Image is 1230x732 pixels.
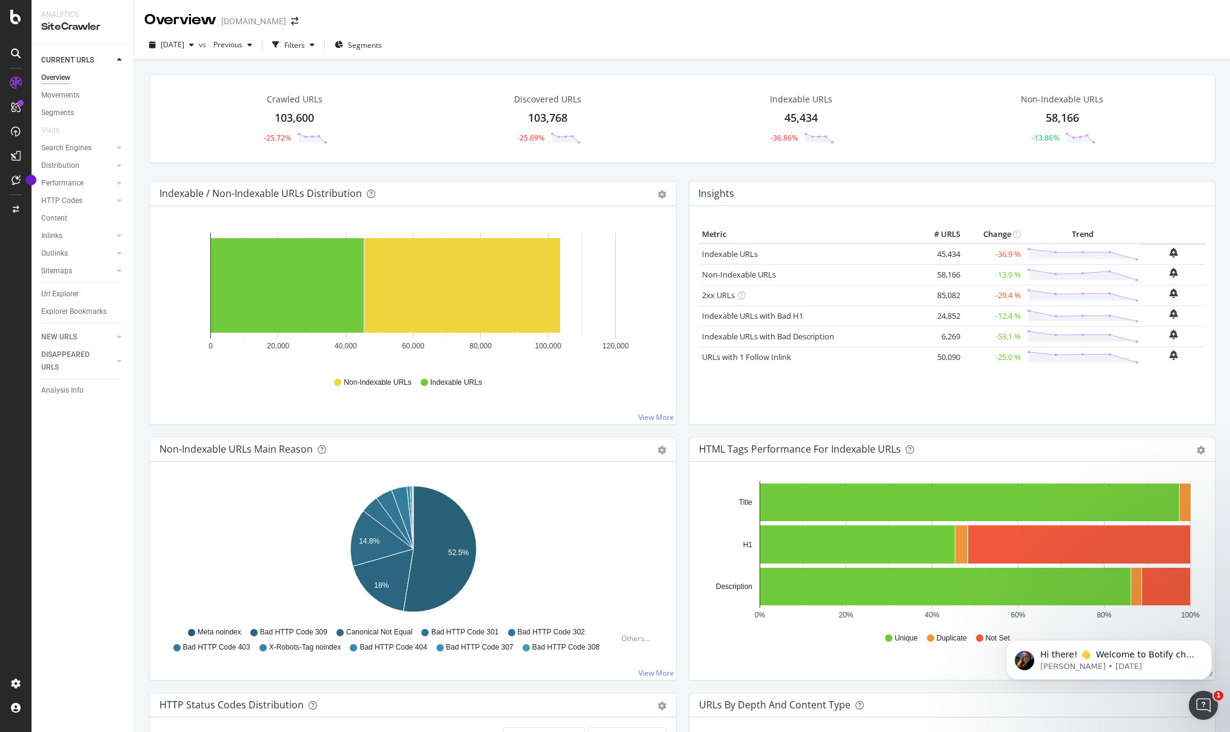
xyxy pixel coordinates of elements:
td: -25.0 % [963,347,1024,367]
td: 24,852 [915,305,963,326]
span: X-Robots-Tag noindex [269,642,341,653]
div: Indexable / Non-Indexable URLs Distribution [159,187,362,199]
td: -53.1 % [963,326,1024,347]
text: 40% [924,611,939,619]
div: Explorer Bookmarks [41,305,107,318]
div: bell-plus [1169,248,1178,258]
div: DISAPPEARED URLS [41,348,102,374]
div: Indexable URLs [770,93,832,105]
div: HTTP Codes [41,195,82,207]
text: Title [738,498,752,507]
text: 0 [209,342,213,350]
td: 45,434 [915,244,963,265]
div: Analysis Info [41,384,84,397]
a: Analysis Info [41,384,125,397]
a: Content [41,212,125,225]
a: View More [638,412,674,422]
div: CURRENT URLS [41,54,94,67]
td: -13.9 % [963,264,1024,285]
text: 52.5% [448,548,469,557]
a: NEW URLS [41,331,113,344]
text: 40,000 [335,342,357,350]
text: Description [715,582,752,591]
a: Sitemaps [41,265,113,278]
div: Content [41,212,67,225]
a: Url Explorer [41,288,125,301]
td: -12.4 % [963,305,1024,326]
td: 58,166 [915,264,963,285]
div: -13.86% [1032,133,1059,143]
div: gear [1197,446,1205,454]
a: CURRENT URLS [41,54,113,67]
div: Outlinks [41,247,68,260]
div: Sitemaps [41,265,72,278]
text: 100% [1181,611,1200,619]
th: Trend [1024,225,1141,244]
span: Indexable URLs [430,378,482,388]
div: -25.69% [517,133,544,143]
div: Discovered URLs [514,93,581,105]
text: 80,000 [469,342,492,350]
div: HTML Tags Performance for Indexable URLs [699,443,901,455]
a: URLs with 1 Follow Inlink [702,351,791,362]
span: Bad HTTP Code 403 [183,642,250,653]
text: H1 [743,541,752,549]
a: Non-Indexable URLs [702,269,776,280]
span: Bad HTTP Code 307 [446,642,513,653]
span: 1 [1214,691,1223,700]
span: Segments [348,40,382,50]
a: Performance [41,177,113,190]
td: -29.4 % [963,285,1024,305]
div: 103,600 [275,110,314,126]
a: Movements [41,89,125,102]
span: Bad HTTP Code 301 [431,627,498,637]
button: Segments [330,35,387,55]
div: 45,434 [784,110,818,126]
div: Movements [41,89,79,102]
span: Canonical Not Equal [346,627,412,637]
div: gear [658,702,666,710]
span: vs [199,39,209,50]
th: Change [963,225,1024,244]
h4: Insights [698,185,734,202]
div: -36.86% [770,133,798,143]
div: gear [658,190,666,199]
div: Overview [41,72,70,84]
span: Meta noindex [198,627,241,637]
div: Url Explorer [41,288,79,301]
th: Metric [699,225,915,244]
div: 58,166 [1046,110,1079,126]
td: 6,269 [915,326,963,347]
span: Duplicate [937,633,967,644]
div: URLs by Depth and Content Type [699,699,851,711]
div: Filters [284,40,305,50]
a: HTTP Codes [41,195,113,207]
div: Segments [41,107,74,119]
a: Overview [41,72,125,84]
button: Filters [267,35,319,55]
div: Crawled URLs [267,93,323,105]
div: Non-Indexable URLs [1021,93,1103,105]
div: Search Engines [41,142,92,155]
text: 120,000 [603,342,629,350]
div: Tooltip anchor [25,175,36,185]
text: 60% [1011,611,1025,619]
span: Bad HTTP Code 309 [260,627,327,637]
text: 100,000 [535,342,561,350]
span: Not Set [986,633,1010,644]
span: Previous [209,39,242,50]
div: SiteCrawler [41,20,124,34]
a: Distribution [41,159,113,172]
iframe: Intercom live chat [1189,691,1218,720]
a: Visits [41,124,72,137]
button: Previous [209,35,257,55]
div: 103,768 [528,110,567,126]
div: gear [658,446,666,454]
a: Search Engines [41,142,113,155]
div: arrow-right-arrow-left [291,17,298,25]
div: Performance [41,177,84,190]
a: Indexable URLs [702,248,758,259]
div: Non-Indexable URLs Main Reason [159,443,313,455]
